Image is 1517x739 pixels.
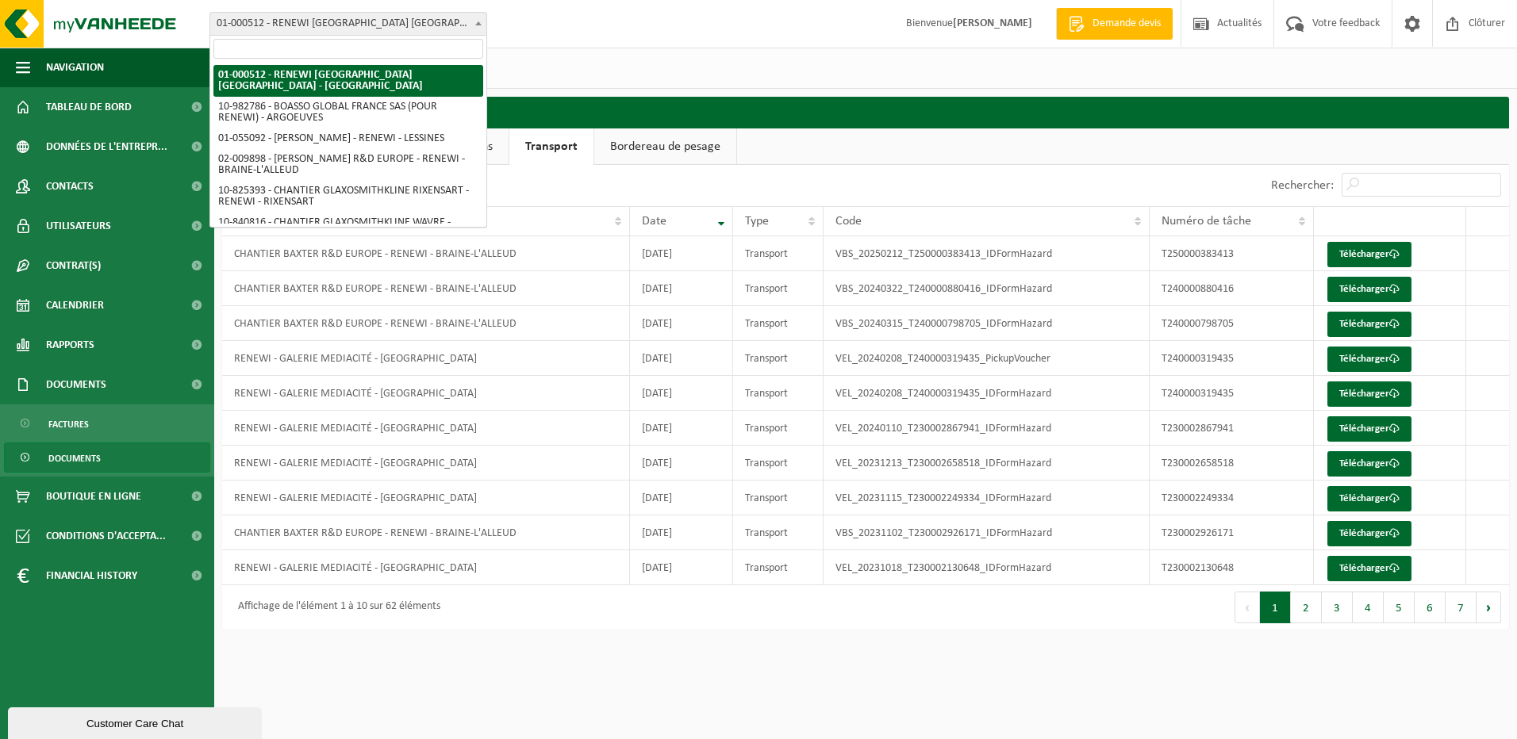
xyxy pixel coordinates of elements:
[46,556,137,595] span: Financial History
[222,481,630,515] td: RENEWI - GALERIE MEDIACITÉ - [GEOGRAPHIC_DATA]
[46,167,94,206] span: Contacts
[824,411,1150,446] td: VEL_20240110_T230002867941_IDFormHazard
[213,149,483,181] li: 02-009898 - [PERSON_NAME] R&D EUROPE - RENEWI - BRAINE-L'ALLEUD
[1353,592,1384,623] button: 4
[824,550,1150,585] td: VEL_20231018_T230002130648_IDFormHazard
[1477,592,1501,623] button: Next
[1150,271,1314,306] td: T240000880416
[824,341,1150,376] td: VEL_20240208_T240000319435_PickupVoucher
[824,271,1150,306] td: VBS_20240322_T240000880416_IDFormHazard
[630,550,732,585] td: [DATE]
[733,550,824,585] td: Transport
[630,236,732,271] td: [DATE]
[213,65,483,97] li: 01-000512 - RENEWI [GEOGRAPHIC_DATA] [GEOGRAPHIC_DATA] - [GEOGRAPHIC_DATA]
[1415,592,1446,623] button: 6
[222,446,630,481] td: RENEWI - GALERIE MEDIACITÉ - [GEOGRAPHIC_DATA]
[733,515,824,550] td: Transport
[1150,341,1314,376] td: T240000319435
[4,408,210,438] a: Factures
[46,87,132,127] span: Tableau de bord
[509,128,593,165] a: Transport
[1056,8,1173,40] a: Demande devis
[745,215,769,228] span: Type
[222,271,630,306] td: CHANTIER BAXTER R&D EUROPE - RENEWI - BRAINE-L'ALLEUD
[209,12,487,36] span: 01-000512 - RENEWI BELGIUM NV - LOMMEL
[222,306,630,341] td: CHANTIER BAXTER R&D EUROPE - RENEWI - BRAINE-L'ALLEUD
[733,271,824,306] td: Transport
[46,246,101,285] span: Contrat(s)
[46,325,94,365] span: Rapports
[1150,481,1314,515] td: T230002249334
[46,477,141,516] span: Boutique en ligne
[733,341,824,376] td: Transport
[1327,521,1411,546] a: Télécharger
[824,446,1150,481] td: VEL_20231213_T230002658518_IDFormHazard
[1327,381,1411,407] a: Télécharger
[1446,592,1477,623] button: 7
[824,236,1150,271] td: VBS_20250212_T250000383413_IDFormHazard
[46,206,111,246] span: Utilisateurs
[630,481,732,515] td: [DATE]
[46,285,104,325] span: Calendrier
[213,97,483,128] li: 10-982786 - BOASSO GLOBAL FRANCE SAS (POUR RENEWI) - ARGOEUVES
[213,181,483,213] li: 10-825393 - CHANTIER GLAXOSMITHKLINE RIXENSART - RENEWI - RIXENSART
[824,376,1150,411] td: VEL_20240208_T240000319435_IDFormHazard
[222,515,630,550] td: CHANTIER BAXTER R&D EUROPE - RENEWI - BRAINE-L'ALLEUD
[1260,592,1291,623] button: 1
[48,409,89,439] span: Factures
[46,365,106,404] span: Documents
[1150,446,1314,481] td: T230002658518
[824,306,1150,341] td: VBS_20240315_T240000798705_IDFormHazard
[222,236,630,271] td: CHANTIER BAXTER R&D EUROPE - RENEWI - BRAINE-L'ALLEUD
[230,593,440,622] div: Affichage de l'élément 1 à 10 sur 62 éléments
[642,215,666,228] span: Date
[1271,179,1334,192] label: Rechercher:
[630,306,732,341] td: [DATE]
[733,446,824,481] td: Transport
[630,341,732,376] td: [DATE]
[1327,347,1411,372] a: Télécharger
[824,481,1150,515] td: VEL_20231115_T230002249334_IDFormHazard
[222,550,630,585] td: RENEWI - GALERIE MEDIACITÉ - [GEOGRAPHIC_DATA]
[1327,416,1411,442] a: Télécharger
[1327,277,1411,302] a: Télécharger
[1327,556,1411,581] a: Télécharger
[630,376,732,411] td: [DATE]
[222,341,630,376] td: RENEWI - GALERIE MEDIACITÉ - [GEOGRAPHIC_DATA]
[733,306,824,341] td: Transport
[4,442,210,473] a: Documents
[1327,242,1411,267] a: Télécharger
[1327,451,1411,477] a: Télécharger
[733,376,824,411] td: Transport
[210,13,486,35] span: 01-000512 - RENEWI BELGIUM NV - LOMMEL
[1162,215,1251,228] span: Numéro de tâche
[733,481,824,515] td: Transport
[8,704,265,739] iframe: chat widget
[1150,306,1314,341] td: T240000798705
[953,17,1032,29] strong: [PERSON_NAME]
[630,411,732,446] td: [DATE]
[46,516,166,556] span: Conditions d'accepta...
[222,411,630,446] td: RENEWI - GALERIE MEDIACITÉ - [GEOGRAPHIC_DATA]
[1089,16,1165,32] span: Demande devis
[630,271,732,306] td: [DATE]
[48,443,101,473] span: Documents
[1322,592,1353,623] button: 3
[630,515,732,550] td: [DATE]
[1327,312,1411,337] a: Télécharger
[46,48,104,87] span: Navigation
[222,376,630,411] td: RENEWI - GALERIE MEDIACITÉ - [GEOGRAPHIC_DATA]
[1327,486,1411,511] a: Télécharger
[222,97,1509,128] h2: Documents
[824,515,1150,550] td: VBS_20231102_T230002926171_IDFormHazard
[630,446,732,481] td: [DATE]
[1150,411,1314,446] td: T230002867941
[733,411,824,446] td: Transport
[1150,515,1314,550] td: T230002926171
[213,128,483,149] li: 01-055092 - [PERSON_NAME] - RENEWI - LESSINES
[46,127,167,167] span: Données de l'entrepr...
[733,236,824,271] td: Transport
[1235,592,1260,623] button: Previous
[1291,592,1322,623] button: 2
